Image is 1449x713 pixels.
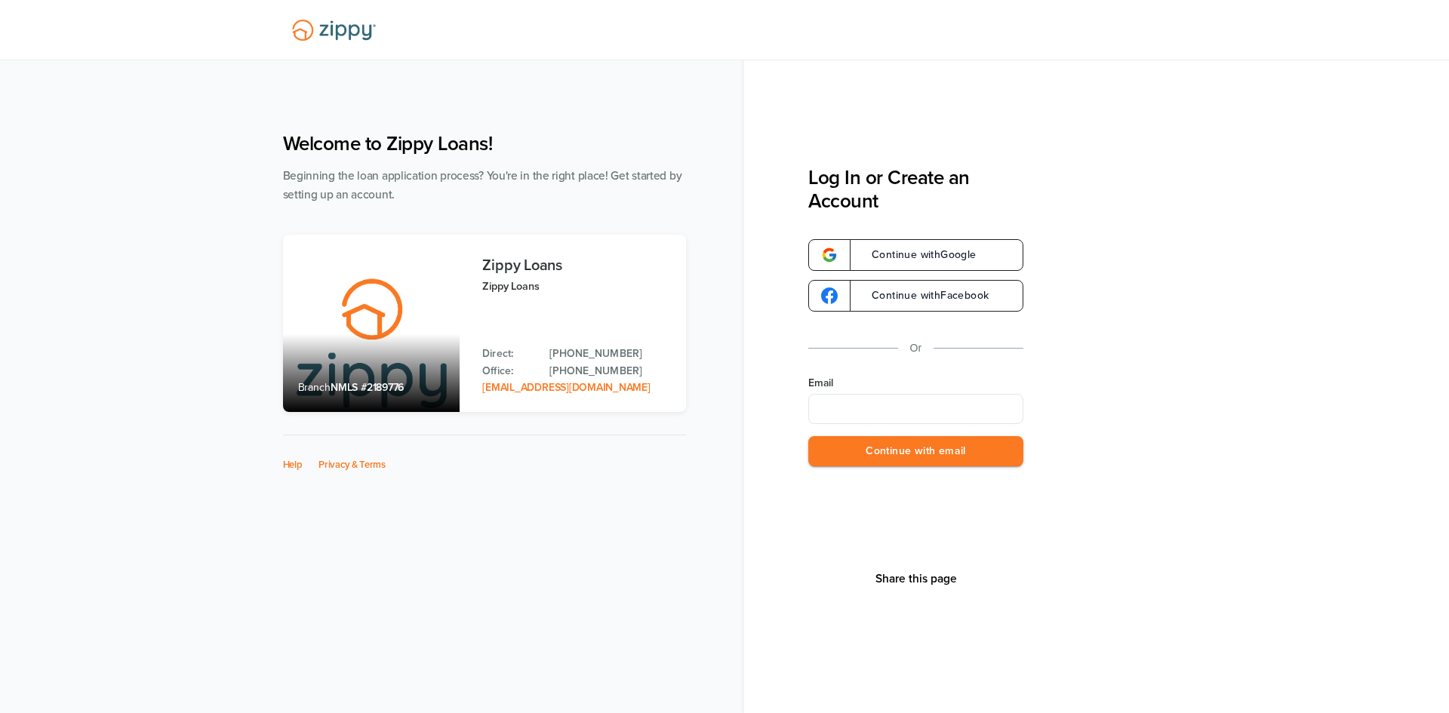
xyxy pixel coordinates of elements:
a: google-logoContinue withGoogle [808,239,1023,271]
img: google-logo [821,247,838,263]
h1: Welcome to Zippy Loans! [283,132,686,155]
img: Lender Logo [283,13,385,48]
a: Office Phone: 512-975-2947 [549,363,670,380]
img: google-logo [821,287,838,304]
span: Beginning the loan application process? You're in the right place! Get started by setting up an a... [283,169,682,201]
p: Zippy Loans [482,278,670,295]
span: NMLS #2189776 [331,381,404,394]
p: Direct: [482,346,534,362]
p: Or [910,339,922,358]
a: Email Address: zippyguide@zippymh.com [482,381,650,394]
p: Office: [482,363,534,380]
h3: Zippy Loans [482,257,670,274]
button: Continue with email [808,436,1023,467]
a: Direct Phone: 512-975-2947 [549,346,670,362]
span: Continue with Facebook [857,290,989,301]
button: Share This Page [871,571,961,586]
span: Continue with Google [857,250,977,260]
span: Branch [298,381,331,394]
a: Privacy & Terms [318,459,386,471]
label: Email [808,376,1023,391]
h3: Log In or Create an Account [808,166,1023,213]
a: Help [283,459,303,471]
input: Email Address [808,394,1023,424]
a: google-logoContinue withFacebook [808,280,1023,312]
